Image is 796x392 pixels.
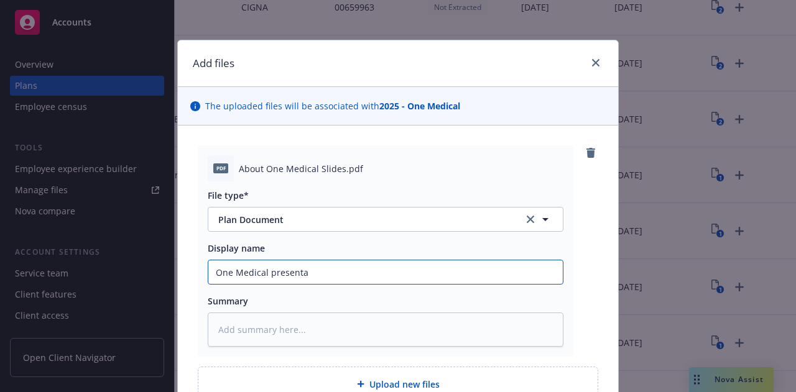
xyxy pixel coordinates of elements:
span: About One Medical Slides.pdf [239,162,363,175]
strong: 2025 - One Medical [379,100,460,112]
input: Add display name here... [208,260,563,284]
a: close [588,55,603,70]
button: Plan Documentclear selection [208,207,563,232]
span: pdf [213,163,228,173]
span: Plan Document [218,213,506,226]
span: Summary [208,295,248,307]
span: Display name [208,242,265,254]
h1: Add files [193,55,234,71]
span: The uploaded files will be associated with [205,99,460,112]
span: File type* [208,189,249,201]
a: remove [583,145,598,160]
span: Upload new files [369,378,440,391]
a: clear selection [523,212,538,227]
